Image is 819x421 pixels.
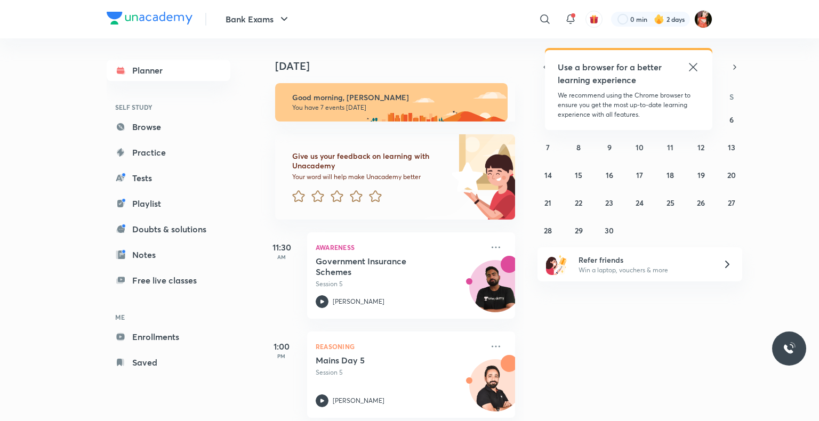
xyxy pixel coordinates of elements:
[107,98,230,116] h6: SELF STUDY
[575,170,582,180] abbr: September 15, 2025
[107,12,192,27] a: Company Logo
[605,225,614,236] abbr: September 30, 2025
[667,142,673,152] abbr: September 11, 2025
[636,170,643,180] abbr: September 17, 2025
[292,173,448,181] p: Your word will help make Unacademy better
[415,134,515,220] img: feedback_image
[727,170,736,180] abbr: September 20, 2025
[576,142,581,152] abbr: September 8, 2025
[636,142,644,152] abbr: September 10, 2025
[607,142,612,152] abbr: September 9, 2025
[107,12,192,25] img: Company Logo
[292,151,448,171] h6: Give us your feedback on learning with Unacademy
[292,93,498,102] h6: Good morning, [PERSON_NAME]
[333,297,384,306] p: [PERSON_NAME]
[636,198,644,208] abbr: September 24, 2025
[697,142,704,152] abbr: September 12, 2025
[316,355,448,366] h5: Mains Day 5
[693,166,710,183] button: September 19, 2025
[589,14,599,24] img: avatar
[558,61,664,86] h5: Use a browser for a better learning experience
[544,170,552,180] abbr: September 14, 2025
[631,139,648,156] button: September 10, 2025
[107,352,230,373] a: Saved
[579,265,710,275] p: Win a laptop, vouchers & more
[107,142,230,163] a: Practice
[601,166,618,183] button: September 16, 2025
[579,254,710,265] h6: Refer friends
[697,198,705,208] abbr: September 26, 2025
[575,225,583,236] abbr: September 29, 2025
[292,103,498,112] p: You have 7 events [DATE]
[546,254,567,275] img: referral
[654,14,664,25] img: streak
[107,193,230,214] a: Playlist
[316,256,448,277] h5: Government Insurance Schemes
[540,194,557,211] button: September 21, 2025
[723,166,740,183] button: September 20, 2025
[470,266,521,317] img: Avatar
[570,166,587,183] button: September 15, 2025
[570,222,587,239] button: September 29, 2025
[316,241,483,254] p: Awareness
[107,60,230,81] a: Planner
[606,170,613,180] abbr: September 16, 2025
[107,116,230,137] a: Browse
[723,194,740,211] button: September 27, 2025
[575,198,582,208] abbr: September 22, 2025
[662,194,679,211] button: September 25, 2025
[316,368,483,377] p: Session 5
[697,170,705,180] abbr: September 19, 2025
[693,139,710,156] button: September 12, 2025
[107,244,230,265] a: Notes
[601,139,618,156] button: September 9, 2025
[570,139,587,156] button: September 8, 2025
[275,83,508,122] img: morning
[728,142,735,152] abbr: September 13, 2025
[333,396,384,406] p: [PERSON_NAME]
[667,198,675,208] abbr: September 25, 2025
[260,353,303,359] p: PM
[544,198,551,208] abbr: September 21, 2025
[601,194,618,211] button: September 23, 2025
[662,139,679,156] button: September 11, 2025
[107,326,230,347] a: Enrollments
[693,194,710,211] button: September 26, 2025
[107,270,230,291] a: Free live classes
[107,308,230,326] h6: ME
[546,142,550,152] abbr: September 7, 2025
[558,91,700,119] p: We recommend using the Chrome browser to ensure you get the most up-to-date learning experience w...
[601,222,618,239] button: September 30, 2025
[219,9,297,30] button: Bank Exams
[694,10,712,28] img: Minakshi gakre
[260,254,303,260] p: AM
[107,218,230,240] a: Doubts & solutions
[631,194,648,211] button: September 24, 2025
[107,167,230,189] a: Tests
[723,139,740,156] button: September 13, 2025
[783,342,796,355] img: ttu
[540,139,557,156] button: September 7, 2025
[729,92,734,102] abbr: Saturday
[260,241,303,254] h5: 11:30
[316,279,483,289] p: Session 5
[540,222,557,239] button: September 28, 2025
[667,170,674,180] abbr: September 18, 2025
[260,340,303,353] h5: 1:00
[662,166,679,183] button: September 18, 2025
[728,198,735,208] abbr: September 27, 2025
[729,115,734,125] abbr: September 6, 2025
[570,194,587,211] button: September 22, 2025
[540,166,557,183] button: September 14, 2025
[316,340,483,353] p: Reasoning
[723,111,740,128] button: September 6, 2025
[275,60,526,72] h4: [DATE]
[585,11,603,28] button: avatar
[605,198,613,208] abbr: September 23, 2025
[470,365,521,416] img: Avatar
[631,166,648,183] button: September 17, 2025
[544,225,552,236] abbr: September 28, 2025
